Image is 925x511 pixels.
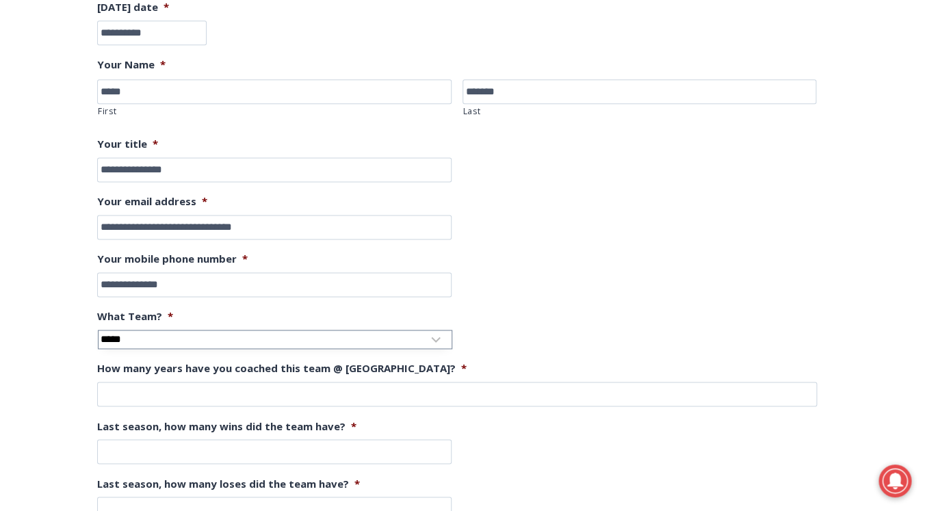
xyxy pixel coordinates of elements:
label: First [98,105,452,118]
div: "At the 10am stand-up meeting, each intern gets a chance to take [PERSON_NAME] and the other inte... [346,1,647,133]
span: Intern @ [DOMAIN_NAME] [358,136,634,167]
label: Last season, how many loses did the team have? [97,477,360,490]
label: Last season, how many wins did the team have? [97,419,356,433]
label: Last [463,105,817,118]
label: What Team? [97,310,173,324]
label: Your Name [97,58,166,72]
label: Your title [97,137,158,151]
label: Your mobile phone number [97,252,248,266]
label: [DATE] date [97,1,169,14]
label: How many years have you coached this team @ [GEOGRAPHIC_DATA]? [97,362,467,376]
label: Your email address [97,195,207,209]
a: Intern @ [DOMAIN_NAME] [329,133,663,170]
